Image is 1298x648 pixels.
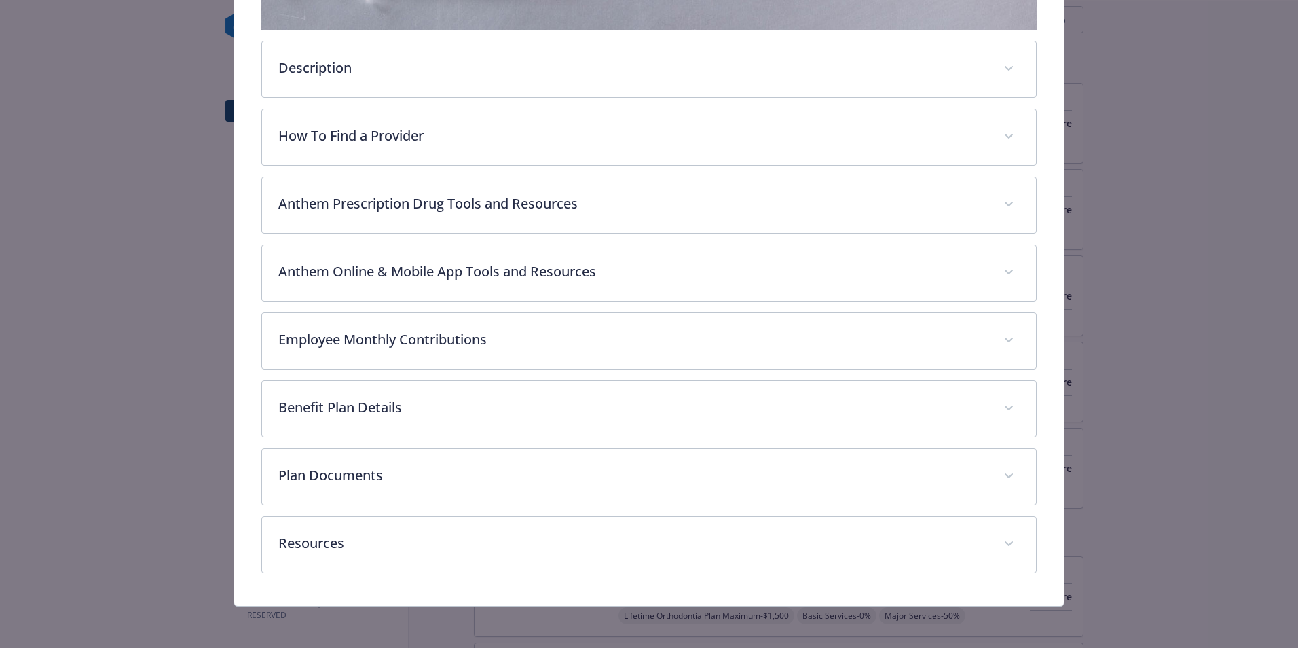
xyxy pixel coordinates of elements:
p: Resources [278,533,987,554]
div: Description [262,41,1036,97]
div: Employee Monthly Contributions [262,313,1036,369]
div: Resources [262,517,1036,573]
div: How To Find a Provider [262,109,1036,165]
p: Benefit Plan Details [278,397,987,418]
p: Anthem Prescription Drug Tools and Resources [278,194,987,214]
div: Anthem Online & Mobile App Tools and Resources [262,245,1036,301]
p: Description [278,58,987,78]
div: Plan Documents [262,449,1036,505]
p: Plan Documents [278,465,987,486]
div: Benefit Plan Details [262,381,1036,437]
p: How To Find a Provider [278,126,987,146]
div: Anthem Prescription Drug Tools and Resources [262,177,1036,233]
p: Employee Monthly Contributions [278,329,987,350]
p: Anthem Online & Mobile App Tools and Resources [278,262,987,282]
